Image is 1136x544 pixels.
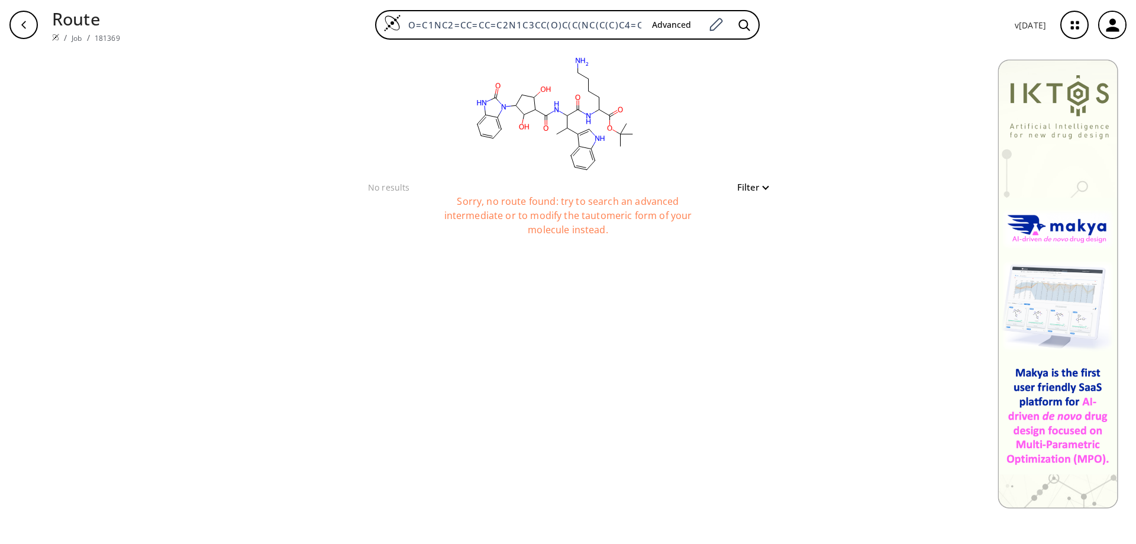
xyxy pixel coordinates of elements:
[1015,19,1046,31] p: v [DATE]
[437,50,673,180] svg: O=C1NC2=CC=CC=C2N1C3CC(O)C(C(NC(C(C)C4=CNC5=C4C=CC=C5)C(NC(CCCCN)C(OC(C)(C)C)=O)=O)=O)C3O
[52,34,59,41] img: Spaya logo
[383,14,401,32] img: Logo Spaya
[64,31,67,44] li: /
[730,183,768,192] button: Filter
[368,181,410,194] p: No results
[95,33,120,43] a: 181369
[401,19,643,31] input: Enter SMILES
[643,14,701,36] button: Advanced
[72,33,82,43] a: Job
[998,59,1118,508] img: Banner
[420,194,716,253] div: Sorry, no route found: try to search an advanced intermediate or to modify the tautomeric form of...
[52,6,120,31] p: Route
[87,31,90,44] li: /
